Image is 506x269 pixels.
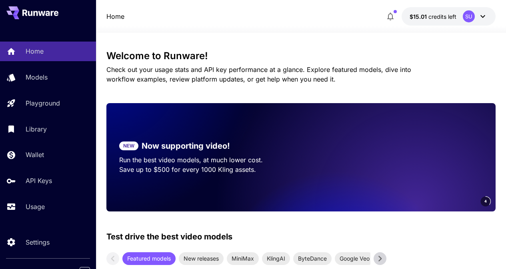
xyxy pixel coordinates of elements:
[26,98,60,108] p: Playground
[142,140,230,152] p: Now supporting video!
[262,252,290,265] div: KlingAI
[293,254,332,263] span: ByteDance
[119,165,288,174] p: Save up to $500 for every 1000 Kling assets.
[463,10,475,22] div: SU
[335,254,374,263] span: Google Veo
[106,231,232,243] p: Test drive the best video models
[335,252,374,265] div: Google Veo
[227,254,259,263] span: MiniMax
[26,46,44,56] p: Home
[106,66,411,83] span: Check out your usage stats and API key performance at a glance. Explore featured models, dive int...
[179,252,224,265] div: New releases
[402,7,496,26] button: $15.0061SU
[26,150,44,159] p: Wallet
[119,155,288,165] p: Run the best video models, at much lower cost.
[122,254,176,263] span: Featured models
[179,254,224,263] span: New releases
[410,13,428,20] span: $15.01
[106,12,124,21] nav: breadcrumb
[106,12,124,21] a: Home
[484,198,487,204] span: 4
[26,237,50,247] p: Settings
[428,13,456,20] span: credits left
[106,50,496,62] h3: Welcome to Runware!
[123,142,134,149] p: NEW
[26,124,47,134] p: Library
[410,12,456,21] div: $15.0061
[227,252,259,265] div: MiniMax
[26,202,45,211] p: Usage
[122,252,176,265] div: Featured models
[26,72,48,82] p: Models
[26,176,52,185] p: API Keys
[262,254,290,263] span: KlingAI
[293,252,332,265] div: ByteDance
